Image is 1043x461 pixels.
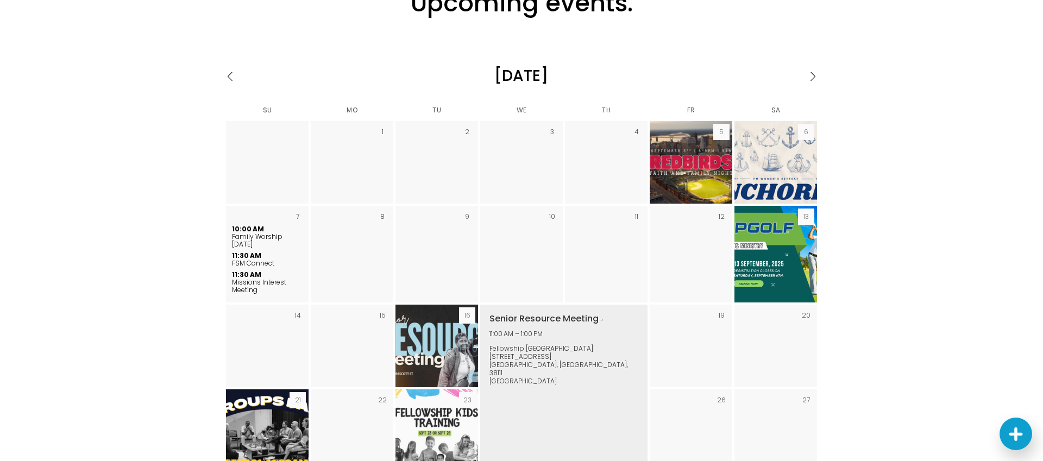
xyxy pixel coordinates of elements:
div: [DATE] [494,66,548,86]
div: 11:00 AM – 1:00 PM [489,330,638,338]
a: Go to previous month [223,66,307,86]
span: FSM Connect [232,258,274,268]
div: 5 [715,126,727,138]
a: 11:30 AM FSM Connect [232,252,274,267]
div: 12 [715,211,727,223]
div: 15 [376,310,388,321]
div: 22 [376,394,388,406]
span: 11:30 AM [232,271,303,279]
div: 11 [631,211,643,223]
span: Missions Interest Meeting [232,277,286,294]
th: Monday [311,106,393,119]
div: 8 [376,211,388,223]
div: 27 [800,394,812,406]
a: Senior Resource Meeting [489,312,604,325]
div: 9 [461,211,473,223]
div: 21 [292,394,304,406]
span: Family Worship [DATE] [232,232,282,249]
span: 11:30 AM [232,252,274,260]
div: 2 [461,126,473,138]
th: Sunday [226,106,309,119]
th: Thursday [565,106,648,119]
img: ANCHORED: Women’s Retreat [702,121,849,204]
a: 11:30 AM Missions Interest Meeting [232,271,303,294]
div: 16 [461,310,473,321]
div: 14 [292,310,304,321]
div: Fellowship [GEOGRAPHIC_DATA] [489,344,638,352]
th: Wednesday [480,106,563,119]
div: 13 [800,211,812,223]
span: 10:00 AM [232,225,303,233]
div: 6 [800,126,812,138]
img: Redbirds Faith & Family Night [618,121,764,204]
div: 7 [292,211,304,223]
img: Senior Resource Meeting [363,305,510,387]
th: Friday [650,106,732,119]
div: [GEOGRAPHIC_DATA] [489,377,638,385]
img: Men's Ministry-Top Golf [690,206,862,302]
a: Go to next month [737,66,820,86]
div: 4 [631,126,643,138]
div: 3 [546,126,558,138]
th: Tuesday [395,106,478,119]
div: 20 [800,310,812,321]
div: 1 [376,126,388,138]
div: [GEOGRAPHIC_DATA], [GEOGRAPHIC_DATA], 38111 [489,361,638,377]
a: 10:00 AM Family Worship [DATE] [232,225,303,248]
div: 19 [715,310,727,321]
div: 23 [461,394,473,406]
th: Saturday [734,106,817,119]
div: 10 [546,211,558,223]
div: [STREET_ADDRESS] [489,352,638,361]
div: 26 [715,394,727,406]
